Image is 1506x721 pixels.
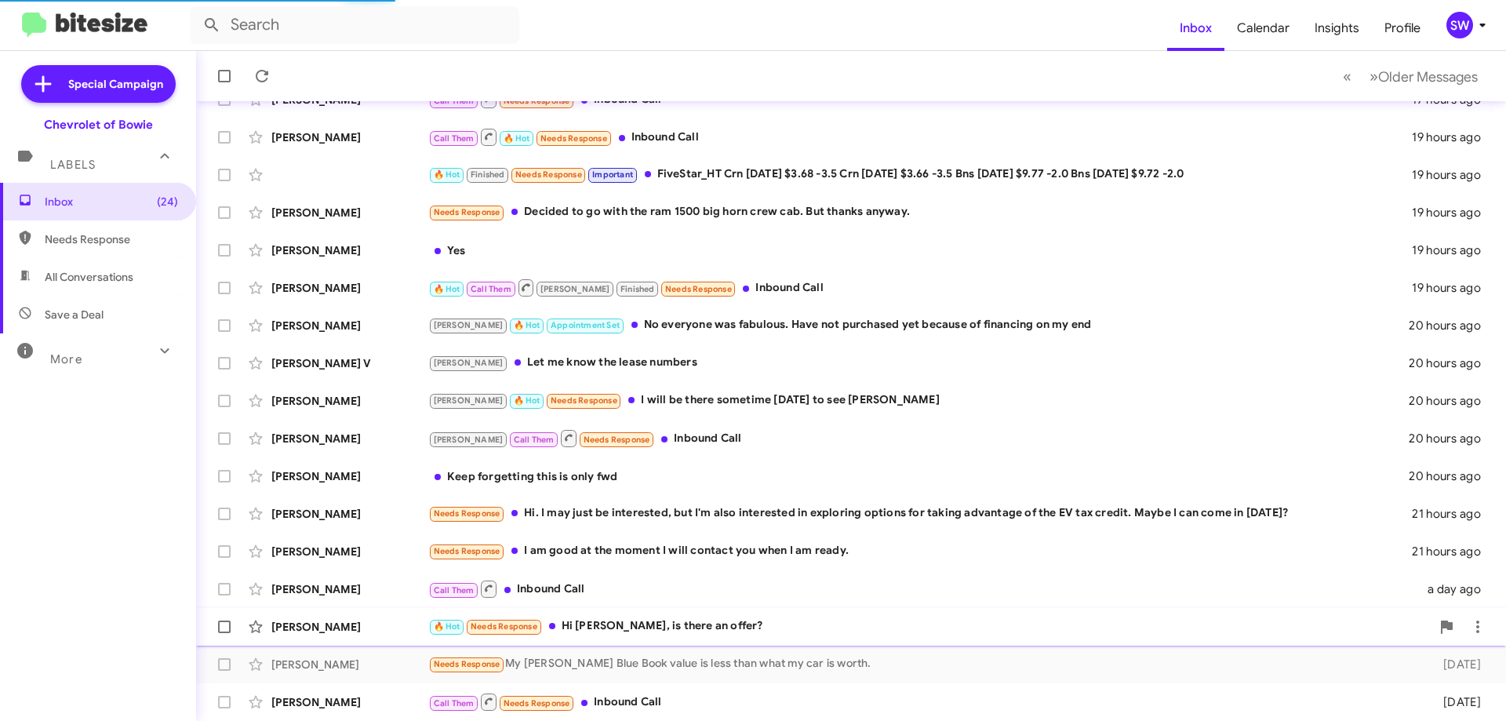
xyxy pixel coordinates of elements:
[157,194,178,209] span: (24)
[665,284,732,294] span: Needs Response
[551,395,617,406] span: Needs Response
[190,6,519,44] input: Search
[514,395,540,406] span: 🔥 Hot
[1333,60,1361,93] button: Previous
[471,284,511,294] span: Call Them
[551,320,620,330] span: Appointment Set
[271,355,428,371] div: [PERSON_NAME] V
[1224,5,1302,51] a: Calendar
[428,242,1412,258] div: Yes
[271,205,428,220] div: [PERSON_NAME]
[592,169,633,180] span: Important
[515,169,582,180] span: Needs Response
[434,621,460,632] span: 🔥 Hot
[428,316,1409,334] div: No everyone was fabulous. Have not purchased yet because of financing on my end
[271,619,428,635] div: [PERSON_NAME]
[271,694,428,710] div: [PERSON_NAME]
[1412,280,1493,296] div: 19 hours ago
[428,127,1412,147] div: Inbound Call
[1409,393,1493,409] div: 20 hours ago
[504,133,530,144] span: 🔥 Hot
[514,435,555,445] span: Call Them
[1302,5,1372,51] a: Insights
[1167,5,1224,51] a: Inbox
[428,428,1409,448] div: Inbound Call
[1412,544,1493,559] div: 21 hours ago
[434,207,500,217] span: Needs Response
[45,194,178,209] span: Inbox
[1412,242,1493,258] div: 19 hours ago
[428,278,1412,297] div: Inbound Call
[1334,60,1487,93] nav: Page navigation example
[1412,205,1493,220] div: 19 hours ago
[434,698,475,708] span: Call Them
[584,435,650,445] span: Needs Response
[1409,318,1493,333] div: 20 hours ago
[434,435,504,445] span: [PERSON_NAME]
[471,169,505,180] span: Finished
[1409,431,1493,446] div: 20 hours ago
[1418,694,1493,710] div: [DATE]
[428,468,1409,484] div: Keep forgetting this is only fwd
[271,506,428,522] div: [PERSON_NAME]
[1418,657,1493,672] div: [DATE]
[1446,12,1473,38] div: SW
[428,354,1409,372] div: Let me know the lease numbers
[271,242,428,258] div: [PERSON_NAME]
[68,76,163,92] span: Special Campaign
[1378,68,1478,86] span: Older Messages
[428,166,1412,184] div: FiveStar_HT Crn [DATE] $3.68 -3.5 Crn [DATE] $3.66 -3.5 Bns [DATE] $9.77 -2.0 Bns [DATE] $9.72 -2.0
[620,284,655,294] span: Finished
[271,129,428,145] div: [PERSON_NAME]
[271,581,428,597] div: [PERSON_NAME]
[50,158,96,172] span: Labels
[471,621,537,632] span: Needs Response
[434,546,500,556] span: Needs Response
[428,617,1431,635] div: Hi [PERSON_NAME], is there an offer?
[50,352,82,366] span: More
[540,133,607,144] span: Needs Response
[1343,67,1351,86] span: «
[45,307,104,322] span: Save a Deal
[428,655,1418,673] div: My [PERSON_NAME] Blue Book value is less than what my car is worth.
[434,659,500,669] span: Needs Response
[45,269,133,285] span: All Conversations
[271,431,428,446] div: [PERSON_NAME]
[434,358,504,368] span: [PERSON_NAME]
[1372,5,1433,51] a: Profile
[428,203,1412,221] div: Decided to go with the ram 1500 big horn crew cab. But thanks anyway.
[428,542,1412,560] div: I am good at the moment I will contact you when I am ready.
[434,585,475,595] span: Call Them
[271,544,428,559] div: [PERSON_NAME]
[271,318,428,333] div: [PERSON_NAME]
[45,231,178,247] span: Needs Response
[428,692,1418,712] div: Inbound Call
[21,65,176,103] a: Special Campaign
[428,579,1418,599] div: Inbound Call
[514,320,540,330] span: 🔥 Hot
[1412,167,1493,183] div: 19 hours ago
[1370,67,1378,86] span: »
[1360,60,1487,93] button: Next
[434,320,504,330] span: [PERSON_NAME]
[271,468,428,484] div: [PERSON_NAME]
[271,657,428,672] div: [PERSON_NAME]
[434,395,504,406] span: [PERSON_NAME]
[1412,506,1493,522] div: 21 hours ago
[428,504,1412,523] div: Hi. I may just be interested, but I'm also interested in exploring options for taking advantage o...
[434,133,475,144] span: Call Them
[271,280,428,296] div: [PERSON_NAME]
[504,698,570,708] span: Needs Response
[428,391,1409,410] div: I will be there sometime [DATE] to see [PERSON_NAME]
[271,393,428,409] div: [PERSON_NAME]
[434,284,460,294] span: 🔥 Hot
[540,284,610,294] span: [PERSON_NAME]
[434,508,500,519] span: Needs Response
[1409,468,1493,484] div: 20 hours ago
[434,169,460,180] span: 🔥 Hot
[44,117,153,133] div: Chevrolet of Bowie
